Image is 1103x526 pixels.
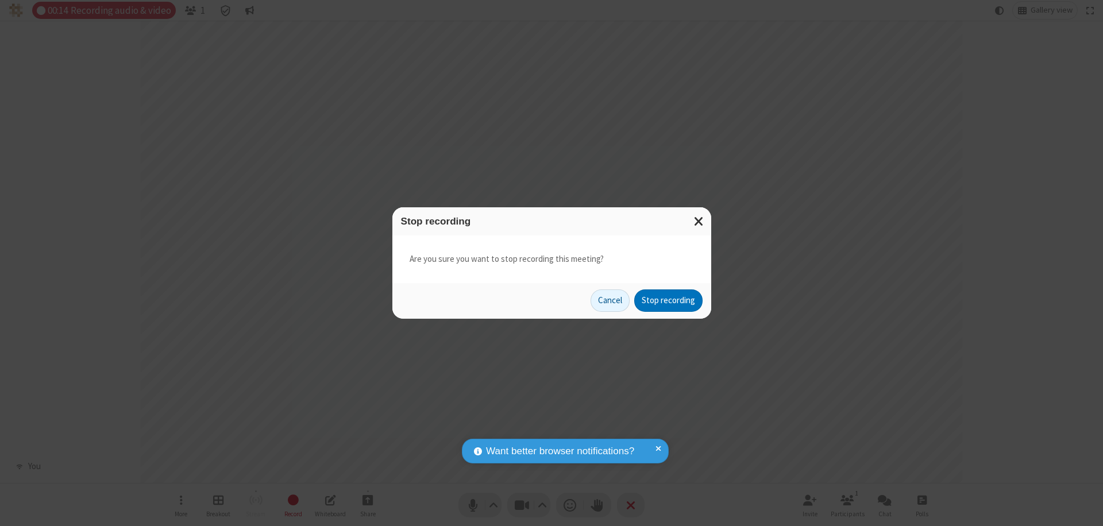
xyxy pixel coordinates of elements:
button: Stop recording [634,289,703,312]
span: Want better browser notifications? [486,444,634,459]
button: Cancel [591,289,630,312]
div: Are you sure you want to stop recording this meeting? [392,235,711,283]
h3: Stop recording [401,216,703,227]
button: Close modal [687,207,711,235]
